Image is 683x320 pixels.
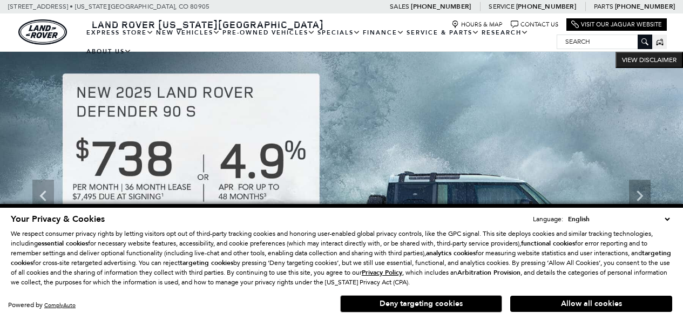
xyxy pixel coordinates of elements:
a: Privacy Policy [362,269,402,276]
a: land-rover [18,19,67,45]
a: Hours & Map [451,21,503,29]
span: Parts [594,3,613,10]
a: Finance [362,23,405,42]
a: [PHONE_NUMBER] [411,2,471,11]
input: Search [557,35,652,48]
select: Language Select [565,214,672,224]
span: Service [489,3,514,10]
a: About Us [85,42,133,61]
a: [PHONE_NUMBER] [615,2,675,11]
span: Land Rover [US_STATE][GEOGRAPHIC_DATA] [92,18,324,31]
a: Pre-Owned Vehicles [221,23,316,42]
span: VIEW DISCLAIMER [622,56,677,64]
a: Specials [316,23,362,42]
img: Land Rover [18,19,67,45]
strong: functional cookies [521,239,575,248]
strong: analytics cookies [426,249,476,257]
strong: Arbitration Provision [457,268,520,277]
button: Allow all cookies [510,296,672,312]
a: Visit Our Jaguar Website [571,21,662,29]
p: We respect consumer privacy rights by letting visitors opt out of third-party tracking cookies an... [11,229,672,287]
strong: essential cookies [38,239,88,248]
nav: Main Navigation [85,23,557,61]
span: Your Privacy & Cookies [11,213,105,225]
a: Service & Parts [405,23,481,42]
a: [PHONE_NUMBER] [516,2,576,11]
button: VIEW DISCLAIMER [616,52,683,68]
a: ComplyAuto [44,302,76,309]
strong: targeting cookies [180,258,233,267]
span: Sales [390,3,409,10]
a: Contact Us [511,21,558,29]
div: Language: [533,216,563,222]
div: Previous [32,180,54,212]
a: Research [481,23,530,42]
u: Privacy Policy [362,268,402,277]
div: Powered by [8,302,76,309]
div: Next [629,180,651,212]
a: EXPRESS STORE [85,23,155,42]
a: Land Rover [US_STATE][GEOGRAPHIC_DATA] [85,18,330,31]
a: New Vehicles [155,23,221,42]
a: [STREET_ADDRESS] • [US_STATE][GEOGRAPHIC_DATA], CO 80905 [8,3,209,10]
button: Deny targeting cookies [340,295,502,312]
